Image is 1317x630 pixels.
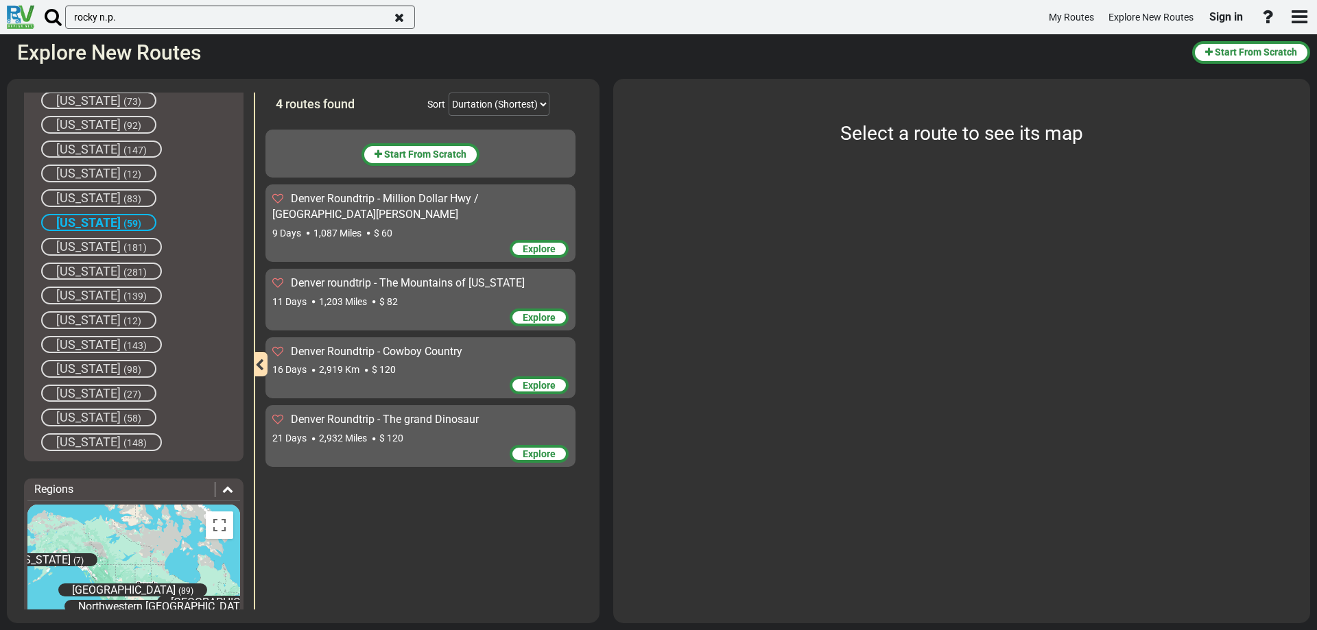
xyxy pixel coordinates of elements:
[384,149,466,160] span: Start From Scratch
[123,267,147,278] span: (281)
[510,308,569,326] div: Explore
[379,296,398,307] span: $ 82
[510,376,569,394] div: Explore
[56,288,121,302] span: [US_STATE]
[41,287,162,304] div: [US_STATE] (139)
[56,215,121,230] span: [US_STATE]
[523,312,556,323] span: Explore
[272,296,307,307] span: 11 Days
[56,239,121,254] span: [US_STATE]
[1049,12,1094,23] span: My Routes
[56,337,121,352] span: [US_STATE]
[56,410,121,424] span: [US_STATE]
[56,142,121,156] span: [US_STATE]
[14,553,71,566] span: [US_STATE]
[7,5,34,29] img: RvPlanetLogo.png
[123,291,147,302] span: (139)
[123,169,141,180] span: (12)
[123,120,141,131] span: (92)
[41,409,156,426] div: [US_STATE] (58)
[265,184,576,262] div: Denver Roundtrip - Million Dollar Hwy / [GEOGRAPHIC_DATA][PERSON_NAME] 9 Days 1,087 Miles $ 60 Ex...
[523,243,556,254] span: Explore
[427,97,445,111] div: Sort
[56,117,121,132] span: [US_STATE]
[56,191,121,205] span: [US_STATE]
[41,165,156,182] div: [US_STATE] (12)
[123,437,147,448] span: (148)
[1215,47,1297,58] span: Start From Scratch
[123,218,141,229] span: (59)
[41,336,162,354] div: [US_STATE] (143)
[41,385,156,402] div: [US_STATE] (27)
[78,600,249,613] span: Northwestern [GEOGRAPHIC_DATA]
[276,97,283,111] span: 4
[319,296,367,307] span: 1,203 Miles
[41,189,156,207] div: [US_STATE] (83)
[41,311,156,329] div: [US_STATE] (12)
[41,116,156,134] div: [US_STATE] (92)
[206,511,233,539] button: Toggle fullscreen view
[1102,4,1200,31] a: Explore New Routes
[56,93,121,108] span: [US_STATE]
[56,386,121,400] span: [US_STATE]
[840,122,1083,145] span: Select a route to see its map
[56,166,121,180] span: [US_STATE]
[1192,41,1310,64] button: Start From Scratch
[272,433,307,444] span: 21 Days
[41,92,156,110] div: [US_STATE] (73)
[272,192,479,221] span: Denver Roundtrip - Million Dollar Hwy / [GEOGRAPHIC_DATA][PERSON_NAME]
[123,340,147,351] span: (143)
[34,483,73,496] span: Regions
[1209,10,1243,23] span: Sign in
[123,145,147,156] span: (147)
[265,269,576,330] div: Denver roundtrip - The Mountains of [US_STATE] 11 Days 1,203 Miles $ 82 Explore
[123,413,141,424] span: (58)
[313,228,361,239] span: 1,087 Miles
[73,556,84,566] span: (7)
[72,583,176,596] span: [GEOGRAPHIC_DATA]
[56,361,121,376] span: [US_STATE]
[379,433,403,444] span: $ 120
[319,433,367,444] span: 2,932 Miles
[272,228,301,239] span: 9 Days
[41,360,156,378] div: [US_STATE] (98)
[523,448,556,459] span: Explore
[285,97,355,111] span: routes found
[17,41,1182,64] h2: Explore New Routes
[372,364,396,375] span: $ 120
[41,263,162,280] div: [US_STATE] (281)
[123,242,147,253] span: (181)
[41,214,156,232] div: [US_STATE] (59)
[41,141,162,158] div: [US_STATE] (147)
[374,228,392,239] span: $ 60
[123,315,141,326] span: (12)
[178,586,193,596] span: (89)
[265,405,576,467] div: Denver Roundtrip - The grand Dinosaur 21 Days 2,932 Miles $ 120 Explore
[291,276,525,289] span: Denver roundtrip - The Mountains of [US_STATE]
[123,193,141,204] span: (83)
[27,482,240,498] div: Regions
[56,435,121,449] span: [US_STATE]
[123,364,141,375] span: (98)
[523,380,556,391] span: Explore
[510,240,569,258] div: Explore
[291,345,462,358] span: Denver Roundtrip - Cowboy Country
[56,313,121,327] span: [US_STATE]
[291,413,479,426] span: Denver Roundtrip - The grand Dinosaur
[319,364,359,375] span: 2,919 Km
[123,96,141,107] span: (73)
[41,433,162,451] div: [US_STATE] (148)
[123,389,141,400] span: (27)
[361,143,479,166] button: Start From Scratch
[265,337,576,399] div: Denver Roundtrip - Cowboy Country 16 Days 2,919 Km $ 120 Explore
[510,445,569,463] div: Explore
[272,364,307,375] span: 16 Days
[41,238,162,256] div: [US_STATE] (181)
[56,264,121,278] span: [US_STATE]
[1203,3,1249,32] a: Sign in
[1043,4,1100,31] a: My Routes
[1108,12,1194,23] span: Explore New Routes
